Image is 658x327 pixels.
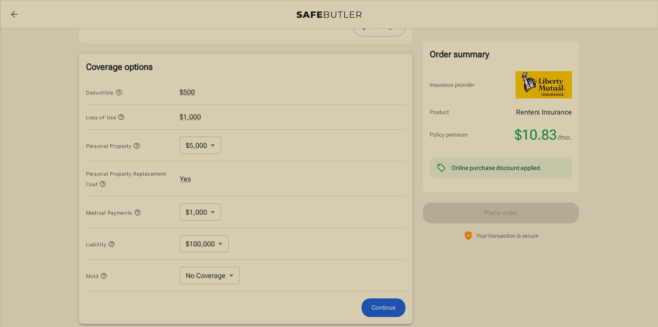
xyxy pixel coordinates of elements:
div: $1,000 [180,203,221,221]
span: Liability [86,242,115,248]
button: Mold [86,271,107,281]
button: Medical Payments [86,207,141,218]
img: Back to quotes [296,11,362,18]
button: Loss of Use [86,112,125,122]
span: Mold [86,273,107,279]
p: Product [430,108,449,117]
p: Renters Insurance [516,107,572,118]
button: Personal Property Replacement Cost [86,168,173,189]
div: Order summary [430,48,572,61]
div: Online purchase discount applied. [451,163,542,172]
div: $100,000 [180,235,229,252]
span: /mo. [558,131,572,144]
button: Continue [362,298,405,317]
button: Liability [86,239,115,249]
span: Medical Payments [86,210,141,216]
p: Coverage options [86,61,405,73]
span: Loss of Use [86,114,125,121]
button: $500 [180,87,195,98]
div: $5,000 [180,137,221,154]
div: No Coverage [180,267,240,284]
img: Liberty Mutual [516,71,572,98]
span: Personal Property [86,143,140,149]
button: Deductible [86,87,122,98]
span: $10.83 [515,126,557,144]
p: Policy premium [430,131,467,139]
button: $1,000 [180,112,201,122]
span: Continue [372,302,395,313]
button: Personal Property [86,141,140,151]
button: Yes [180,174,191,184]
span: Personal Property Replacement Cost [86,171,166,187]
p: Your transaction is secure [476,232,539,240]
a: back to quotes [6,6,23,23]
p: Insurance provider [430,81,474,89]
span: Deductible [86,90,122,96]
